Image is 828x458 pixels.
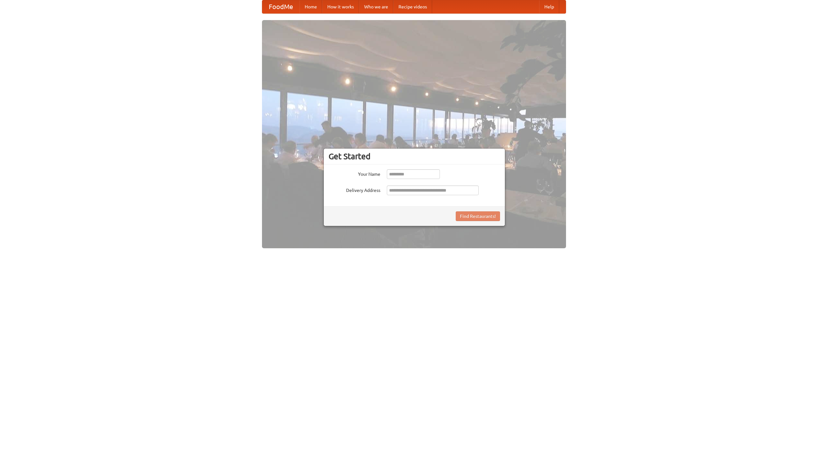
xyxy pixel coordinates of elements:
a: How it works [322,0,359,13]
label: Your Name [329,169,380,177]
a: Recipe videos [393,0,432,13]
a: FoodMe [262,0,300,13]
a: Help [539,0,559,13]
a: Who we are [359,0,393,13]
a: Home [300,0,322,13]
label: Delivery Address [329,185,380,194]
button: Find Restaurants! [456,211,500,221]
h3: Get Started [329,151,500,161]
